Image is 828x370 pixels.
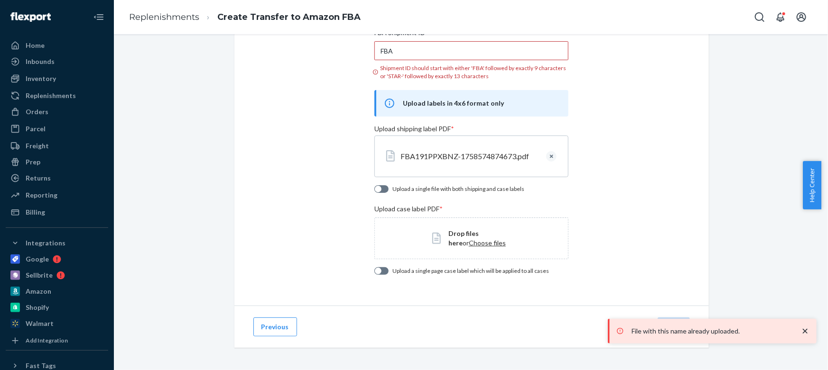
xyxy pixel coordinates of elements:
[26,287,51,296] div: Amazon
[26,107,48,117] div: Orders
[6,154,108,170] a: Prep
[10,12,51,22] img: Flexport logo
[400,151,539,162] div: FBA191PPXBNZ-1758574874673.pdf
[26,238,65,248] div: Integrations
[26,319,54,328] div: Walmart
[392,267,549,275] p: Upload a single page case label which will be applied to all cases
[792,8,811,27] button: Open account menu
[89,8,108,27] button: Close Navigation
[6,205,108,220] a: Billing
[803,161,821,209] button: Help Center
[253,317,297,336] button: Previous
[26,157,40,167] div: Prep
[6,335,108,346] a: Add Integration
[26,141,49,151] div: Freight
[6,38,108,53] a: Home
[6,54,108,69] a: Inbounds
[546,151,557,162] button: Clear
[750,8,769,27] button: Open Search Box
[6,188,108,203] a: Reporting
[217,12,361,22] a: Create Transfer to Amazon FBA
[403,98,557,109] span: Upload labels in 4x6 format only
[6,138,108,153] a: Freight
[6,268,108,283] a: Sellbrite
[26,74,56,83] div: Inventory
[6,121,108,136] a: Parcel
[448,229,479,247] span: Drop files here
[6,88,108,103] a: Replenishments
[26,91,76,100] div: Replenishments
[469,239,506,247] span: Choose files
[6,71,108,86] a: Inventory
[463,239,469,247] span: or
[374,124,568,134] p: Upload shipping label PDF
[26,124,46,134] div: Parcel
[6,171,108,186] a: Returns
[632,326,791,336] p: File with this name already uploaded.
[6,104,108,119] a: Orders
[6,252,108,267] a: Google
[658,317,690,336] button: Next
[374,204,568,214] label: Upload case label PDF
[6,316,108,331] a: Walmart
[26,41,45,50] div: Home
[800,326,810,336] svg: close toast
[26,208,45,217] div: Billing
[6,235,108,251] button: Integrations
[374,41,568,60] input: FBA Shipment ID* Shipment ID should start with either 'FBA' followed by exactly 9 characters or '...
[121,3,368,31] ol: breadcrumbs
[26,173,51,183] div: Returns
[26,271,53,280] div: Sellbrite
[26,190,57,200] div: Reporting
[374,64,568,80] div: Shipment ID should start with either 'FBA' followed by exactly 9 characters or 'STAR-' followed b...
[129,12,199,22] a: Replenishments
[6,300,108,315] a: Shopify
[374,28,429,41] span: FBA Shipment ID
[26,254,49,264] div: Google
[26,57,55,66] div: Inbounds
[26,336,68,344] div: Add Integration
[771,8,790,27] button: Open notifications
[26,303,49,312] div: Shopify
[6,284,108,299] a: Amazon
[392,185,524,193] p: Upload a single file with both shipping and case labels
